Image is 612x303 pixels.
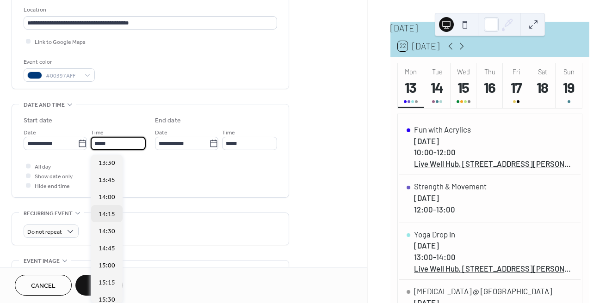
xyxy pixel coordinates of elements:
[433,252,436,261] span: -
[414,264,573,273] a: Live Well Hub, [STREET_ADDRESS][PERSON_NAME]
[453,68,474,76] div: Wed
[35,37,86,47] span: Link to Google Maps
[414,193,487,202] div: [DATE]
[99,210,115,219] span: 14:15
[503,63,529,108] button: Fri17
[414,286,552,296] div: [MEDICAL_DATA] @ [GEOGRAPHIC_DATA]
[24,209,73,218] span: Recurring event
[99,244,115,254] span: 14:45
[401,68,421,76] div: Mon
[155,116,181,126] div: End date
[433,205,436,214] span: -
[155,128,167,138] span: Date
[476,63,503,108] button: Thu16
[24,128,36,138] span: Date
[75,275,123,296] button: Save
[414,182,487,191] div: Strength & Movement
[99,158,115,168] span: 13:30
[24,100,65,110] span: Date and time
[414,147,433,157] span: 10:00
[507,78,525,96] div: 17
[433,147,437,157] span: -
[35,182,70,191] span: Hide end time
[529,63,556,108] button: Sat18
[222,128,235,138] span: Time
[395,39,443,54] button: 22[DATE]
[24,57,93,67] div: Event color
[455,78,473,96] div: 15
[46,71,80,81] span: #00397AFF
[414,241,573,250] div: [DATE]
[436,205,455,214] span: 13:00
[402,78,420,96] div: 13
[24,256,60,266] span: Event image
[99,227,115,236] span: 14:30
[99,176,115,185] span: 13:45
[31,281,56,291] span: Cancel
[35,172,73,182] span: Show date only
[556,63,582,108] button: Sun19
[91,128,104,138] span: Time
[427,68,448,76] div: Tue
[532,68,553,76] div: Sat
[15,275,72,296] button: Cancel
[558,68,579,76] div: Sun
[99,278,115,288] span: 15:15
[414,205,433,214] span: 12:00
[414,252,433,261] span: 13:00
[560,78,578,96] div: 19
[414,159,573,168] a: Live Well Hub, [STREET_ADDRESS][PERSON_NAME]
[414,230,573,239] div: Yoga Drop In
[398,63,424,108] button: Mon13
[451,63,477,108] button: Wed15
[481,78,499,96] div: 16
[24,5,275,15] div: Location
[437,147,456,157] span: 12:00
[99,261,115,271] span: 15:00
[506,68,526,76] div: Fri
[35,162,51,172] span: All day
[27,227,62,237] span: Do not repeat
[533,78,551,96] div: 18
[479,68,500,76] div: Thu
[414,125,573,134] div: Fun with Acrylics
[436,252,456,261] span: 14:00
[414,136,573,145] div: [DATE]
[428,78,446,96] div: 14
[99,193,115,202] span: 14:00
[24,116,52,126] div: Start date
[390,22,589,35] div: [DATE]
[424,63,451,108] button: Tue14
